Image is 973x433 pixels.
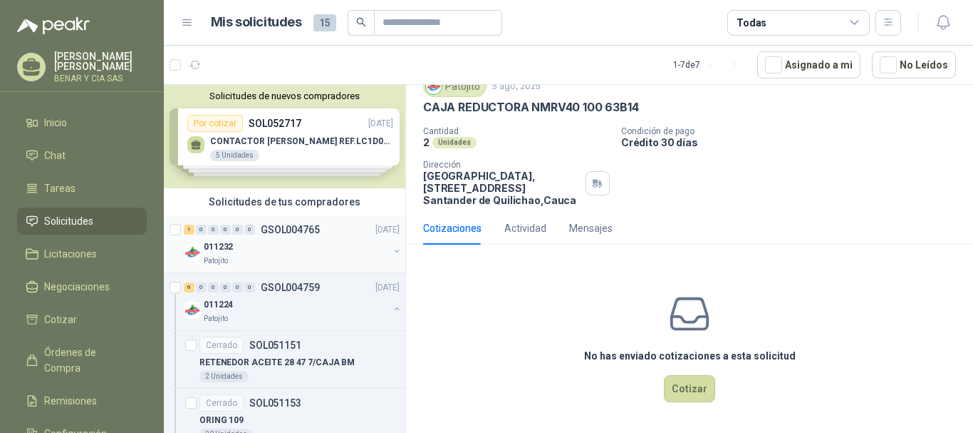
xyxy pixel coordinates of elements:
[17,208,147,235] a: Solicitudes
[432,137,477,148] div: Unidades
[375,281,400,295] p: [DATE]
[621,126,967,136] p: Condición de pago
[204,313,228,325] p: Patojito
[313,14,336,31] span: 15
[423,160,580,170] p: Dirección
[44,148,66,163] span: Chat
[872,51,956,78] button: No Leídos
[261,225,320,235] p: GSOL004765
[44,279,110,295] span: Negociaciones
[423,136,430,148] p: 2
[232,225,243,235] div: 0
[17,142,147,169] a: Chat
[757,51,860,78] button: Asignado a mi
[199,337,244,354] div: Cerrado
[204,240,233,254] p: 011232
[244,282,255,292] div: 0
[621,136,967,148] p: Crédito 30 días
[423,100,638,115] p: CAJA REDUCTORA NMRV40 100 63B14
[664,375,715,402] button: Cotizar
[54,51,147,71] p: [PERSON_NAME] [PERSON_NAME]
[17,175,147,202] a: Tareas
[164,188,405,215] div: Solicitudes de tus compradores
[184,302,201,319] img: Company Logo
[211,12,302,33] h1: Mis solicitudes
[17,306,147,333] a: Cotizar
[17,17,90,34] img: Logo peakr
[17,109,147,136] a: Inicio
[569,220,613,236] div: Mensajes
[199,414,244,427] p: ORING 109
[44,115,67,131] span: Inicio
[17,387,147,414] a: Remisiones
[220,282,231,292] div: 0
[17,240,147,268] a: Licitaciones
[44,393,97,409] span: Remisiones
[423,220,482,236] div: Cotizaciones
[164,331,405,389] a: CerradoSOL051151RETENEDOR ACEITE 28 47 7/CAJA BM2 Unidades
[184,225,194,235] div: 1
[423,126,610,136] p: Cantidad
[44,246,97,262] span: Licitaciones
[17,339,147,382] a: Órdenes de Compra
[504,220,546,236] div: Actividad
[199,371,249,382] div: 2 Unidades
[261,282,320,292] p: GSOL004759
[204,298,233,312] p: 011224
[44,213,93,229] span: Solicitudes
[208,225,219,235] div: 0
[196,282,207,292] div: 0
[44,180,76,196] span: Tareas
[423,76,486,97] div: Patojito
[673,54,746,76] div: 1 - 7 de 7
[232,282,243,292] div: 0
[199,394,244,412] div: Cerrado
[184,244,201,261] img: Company Logo
[423,170,580,206] p: [GEOGRAPHIC_DATA], [STREET_ADDRESS] Santander de Quilichao , Cauca
[170,91,400,101] button: Solicitudes de nuevos compradores
[44,312,77,327] span: Cotizar
[244,225,255,235] div: 0
[375,223,400,237] p: [DATE]
[492,80,541,93] p: 5 ago, 2025
[44,345,133,376] span: Órdenes de Compra
[249,340,301,350] p: SOL051151
[184,282,194,292] div: 6
[184,221,402,267] a: 1 0 0 0 0 0 GSOL004765[DATE] Company Logo011232Patojito
[426,78,442,94] img: Company Logo
[164,85,405,188] div: Solicitudes de nuevos compradoresPor cotizarSOL052717[DATE] CONTACTOR [PERSON_NAME] REF.LC1D09 A ...
[356,17,366,27] span: search
[199,356,355,370] p: RETENEDOR ACEITE 28 47 7/CAJA BM
[220,225,231,235] div: 0
[249,398,301,408] p: SOL051153
[196,225,207,235] div: 0
[17,273,147,300] a: Negociaciones
[584,348,796,364] h3: No has enviado cotizaciones a esta solicitud
[204,255,228,267] p: Patojito
[54,74,147,83] p: BENAR Y CIA SAS
[184,279,402,325] a: 6 0 0 0 0 0 GSOL004759[DATE] Company Logo011224Patojito
[208,282,219,292] div: 0
[737,15,766,31] div: Todas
